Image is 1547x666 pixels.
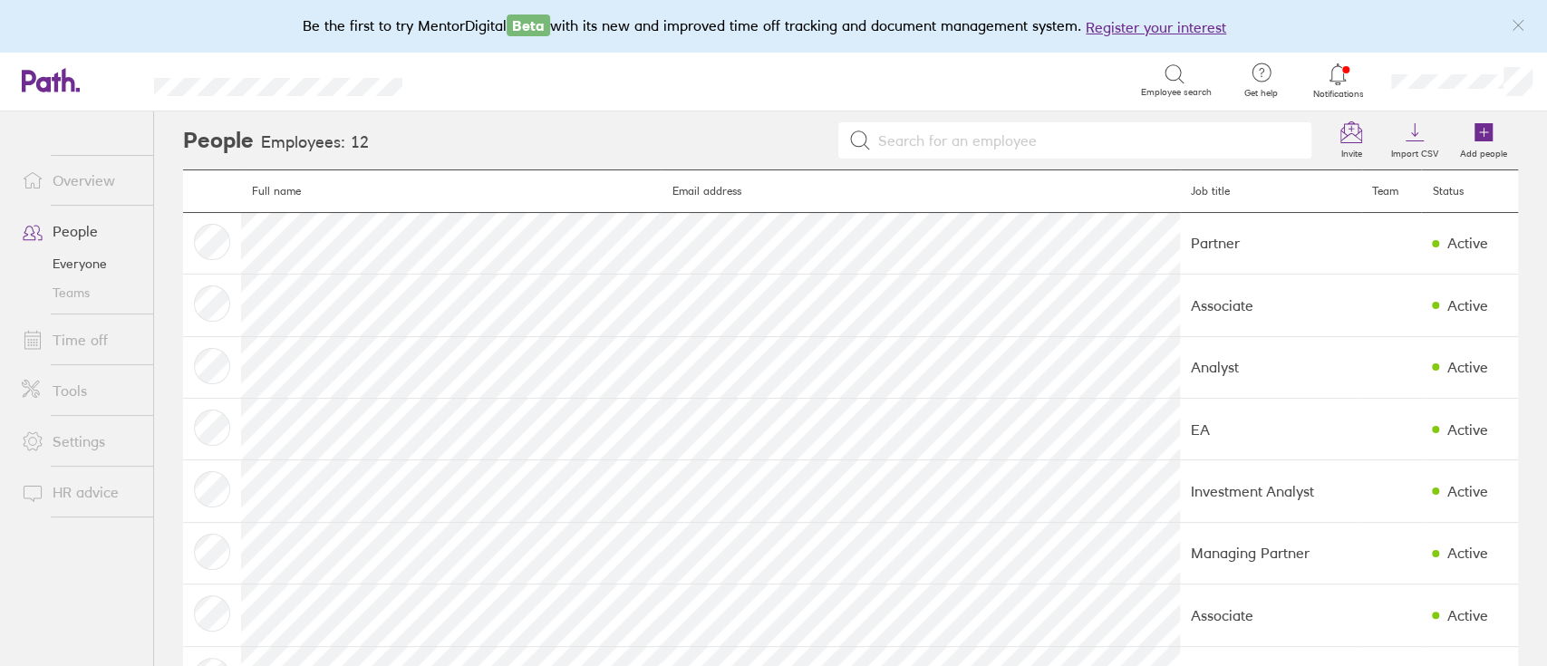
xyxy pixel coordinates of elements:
td: EA [1180,399,1361,460]
a: Tools [7,372,153,409]
span: Get help [1232,88,1291,99]
div: Search [451,72,498,88]
span: Employee search [1141,87,1212,98]
td: Managing Partner [1180,522,1361,584]
div: Active [1446,297,1487,314]
div: Active [1446,359,1487,375]
a: Overview [7,162,153,198]
div: Active [1446,421,1487,438]
label: Import CSV [1380,143,1449,159]
input: Search for an employee [871,123,1300,158]
div: Active [1446,235,1487,251]
a: Invite [1322,111,1380,169]
th: Team [1361,170,1421,213]
td: Partner [1180,212,1361,274]
a: Add people [1449,111,1518,169]
th: Status [1421,170,1518,213]
div: Be the first to try MentorDigital with its new and improved time off tracking and document manage... [303,14,1244,38]
label: Invite [1330,143,1373,159]
h2: People [183,111,254,169]
a: People [7,213,153,249]
td: Associate [1180,275,1361,336]
a: Teams [7,278,153,307]
a: Everyone [7,249,153,278]
a: Settings [7,423,153,459]
div: Active [1446,545,1487,561]
td: Associate [1180,584,1361,646]
a: Notifications [1309,62,1368,100]
span: Notifications [1309,89,1368,100]
a: Time off [7,322,153,358]
th: Email address [661,170,1179,213]
td: Analyst [1180,336,1361,398]
h3: Employees: 12 [261,133,369,152]
a: Import CSV [1380,111,1449,169]
th: Full name [241,170,661,213]
div: Active [1446,607,1487,623]
span: Beta [507,14,550,36]
a: HR advice [7,474,153,510]
td: Investment Analyst [1180,460,1361,522]
th: Job title [1180,170,1361,213]
button: Register your interest [1086,16,1226,38]
div: Active [1446,483,1487,499]
label: Add people [1449,143,1518,159]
